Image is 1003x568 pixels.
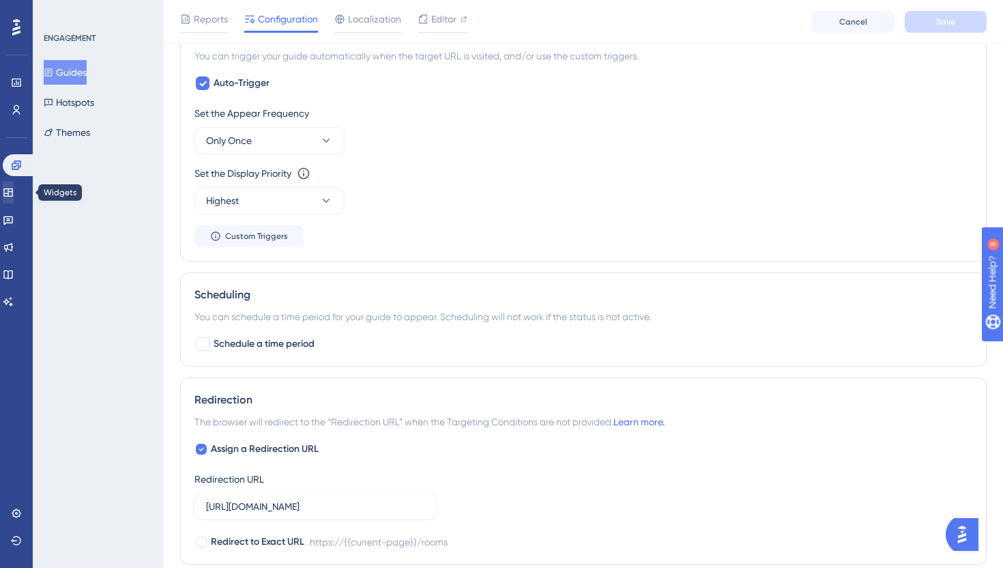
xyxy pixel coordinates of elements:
span: Schedule a time period [214,336,315,352]
span: Editor [431,11,456,27]
span: Auto-Trigger [214,75,270,91]
span: Highest [206,193,239,209]
button: Highest [194,187,345,214]
span: The browser will redirect to the “Redirection URL” when the Targeting Conditions are not provided. [194,414,665,430]
span: Custom Triggers [225,231,288,242]
span: Only Once [206,132,252,149]
span: Assign a Redirection URL [211,441,319,457]
iframe: UserGuiding AI Assistant Launcher [946,514,987,555]
div: Set the Appear Frequency [194,105,972,122]
button: Custom Triggers [194,225,304,247]
span: Reports [194,11,228,27]
button: Only Once [194,127,345,154]
div: ENGAGEMENT [44,33,96,44]
span: Save [936,16,955,27]
button: Hotspots [44,90,94,115]
div: Set the Display Priority [194,165,291,182]
input: https://www.example.com/ [206,499,426,514]
button: Themes [44,120,90,145]
span: Need Help? [32,3,85,20]
button: Cancel [812,11,894,33]
span: Redirect to Exact URL [211,534,304,550]
span: Configuration [258,11,318,27]
span: Cancel [839,16,867,27]
span: Localization [348,11,401,27]
button: Guides [44,60,87,85]
button: Save [905,11,987,33]
div: https://{{current-page}}/rooms [310,534,448,550]
a: Learn more. [613,416,665,427]
div: You can trigger your guide automatically when the target URL is visited, and/or use the custom tr... [194,48,972,64]
div: You can schedule a time period for your guide to appear. Scheduling will not work if the status i... [194,309,972,325]
div: Scheduling [194,287,972,303]
div: Redirection [194,392,972,408]
div: Redirection URL [194,471,264,487]
div: 8 [95,7,99,18]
